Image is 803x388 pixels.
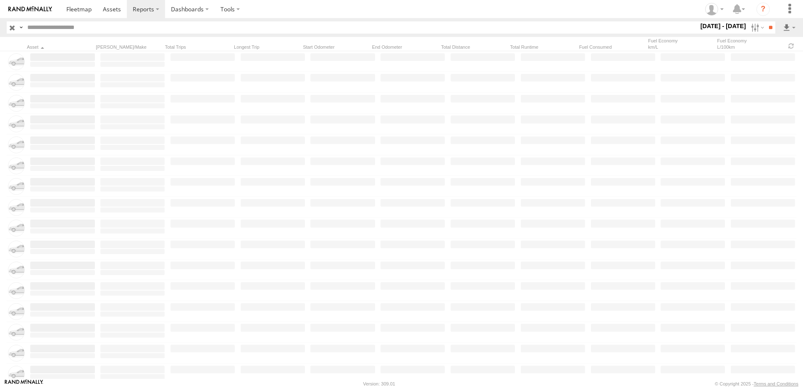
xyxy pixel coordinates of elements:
[372,44,438,50] div: End Odometer
[756,3,770,16] i: ?
[441,44,506,50] div: Total Distance
[748,21,766,34] label: Search Filter Options
[782,21,796,34] label: Export results as...
[754,381,798,386] a: Terms and Conditions
[702,3,727,16] div: Zaid Abu Manneh
[5,380,43,388] a: Visit our Website
[165,44,231,50] div: Total Trips
[363,381,395,386] div: Version: 309.01
[717,44,783,50] div: L/100km
[579,44,645,50] div: Fuel Consumed
[699,21,748,31] label: [DATE] - [DATE]
[96,44,161,50] div: [PERSON_NAME]/Make
[8,6,52,12] img: rand-logo.svg
[234,44,299,50] div: Longest Trip
[786,42,796,50] span: Refresh
[303,44,368,50] div: Start Odometer
[715,381,798,386] div: © Copyright 2025 -
[18,21,24,34] label: Search Query
[648,38,714,50] div: Fuel Economy
[648,44,714,50] div: km/L
[27,44,92,50] div: Click to Sort
[717,38,783,50] div: Fuel Economy
[510,44,576,50] div: Total Runtime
